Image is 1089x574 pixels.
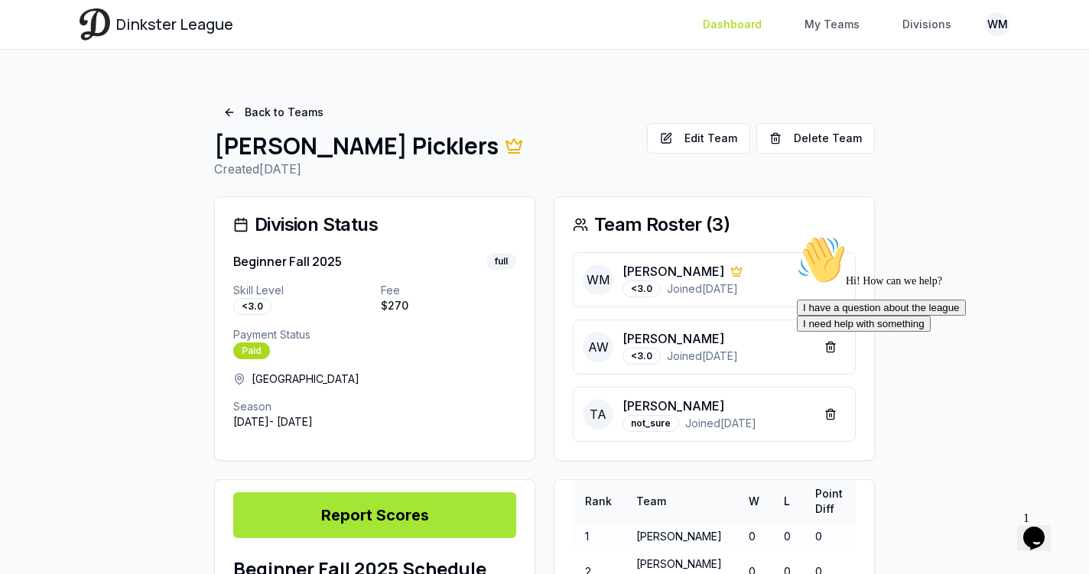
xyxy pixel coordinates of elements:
div: 👋Hi! How can we help?I have a question about the leagueI need help with something [6,6,281,102]
a: My Teams [795,11,869,38]
img: Dinkster [80,8,110,40]
a: Back to Teams [214,99,333,126]
div: Team Roster ( 3 ) [573,216,856,234]
th: L [772,480,803,523]
span: AW [583,332,613,362]
th: Point Diff [803,480,856,523]
p: [PERSON_NAME] [623,397,724,415]
td: 0 [772,523,803,550]
button: Delete Team [756,123,875,154]
p: Season [233,399,516,414]
td: 0 [736,523,772,550]
span: Joined [DATE] [685,416,756,431]
span: Hi! How can we help? [6,46,151,57]
span: Dinkster League [116,14,233,35]
iframe: chat widget [791,229,1066,498]
button: I need help with something [6,86,140,102]
td: 1 [573,523,624,550]
div: <3.0 [623,281,661,297]
a: Dinkster League [80,8,233,40]
div: not_sure [623,415,679,432]
div: Division Status [233,216,516,234]
span: Joined [DATE] [667,349,738,364]
p: [PERSON_NAME] [623,262,724,281]
p: Skill Level [233,283,369,298]
p: Created [DATE] [214,160,635,178]
a: Report Scores [233,492,516,538]
div: <3.0 [233,298,271,315]
div: <3.0 [623,348,661,365]
button: WM [985,12,1009,37]
a: Divisions [893,11,961,38]
h1: [PERSON_NAME] Picklers [214,132,635,160]
td: [PERSON_NAME] [624,523,736,550]
th: Rank [573,480,624,523]
th: W [736,480,772,523]
p: [PERSON_NAME] [623,329,724,348]
h3: Beginner Fall 2025 [233,252,342,271]
div: Paid [233,342,270,359]
p: $ 270 [381,298,516,313]
button: Edit Team [647,123,750,154]
a: Dashboard [694,11,771,38]
p: Fee [381,283,516,298]
button: I have a question about the league [6,70,175,86]
img: :wave: [6,6,55,55]
div: full [486,253,516,270]
th: Team [624,480,736,523]
span: Joined [DATE] [667,281,738,297]
p: Payment Status [233,327,516,342]
p: [DATE] - [DATE] [233,414,516,430]
iframe: chat widget [1017,505,1066,551]
span: [GEOGRAPHIC_DATA] [252,371,359,387]
span: TA [583,399,613,430]
span: WM [583,264,613,295]
td: 0 [803,523,856,550]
